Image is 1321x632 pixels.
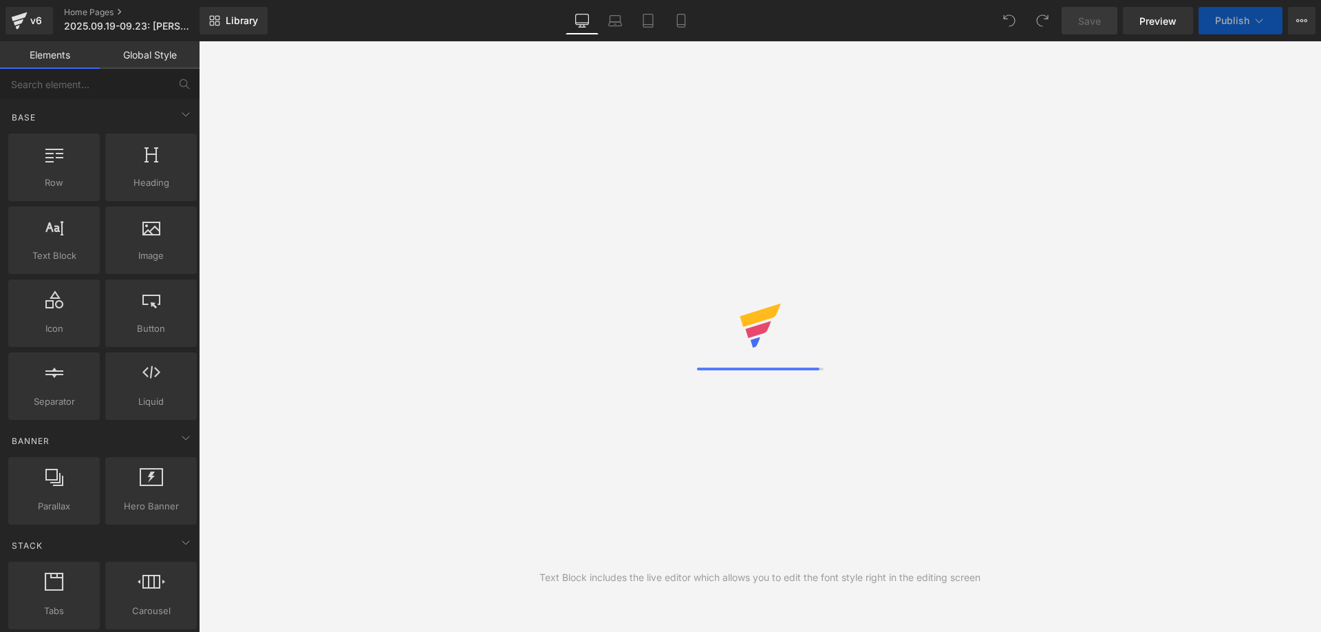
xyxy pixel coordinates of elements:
span: Publish [1215,15,1249,26]
span: Row [12,176,96,190]
a: Laptop [599,7,632,34]
a: v6 [6,7,53,34]
button: Redo [1029,7,1056,34]
a: Global Style [100,41,200,69]
span: Hero Banner [109,499,193,514]
a: Preview [1123,7,1193,34]
span: Save [1078,14,1101,28]
span: Icon [12,322,96,336]
a: Mobile [665,7,698,34]
span: Library [226,14,258,27]
span: Tabs [12,604,96,618]
span: Parallax [12,499,96,514]
span: Carousel [109,604,193,618]
span: Separator [12,394,96,409]
span: Heading [109,176,193,190]
button: More [1288,7,1315,34]
div: Text Block includes the live editor which allows you to edit the font style right in the editing ... [539,570,980,585]
span: 2025.09.19-09.23: [PERSON_NAME] 26th Anniversary Massive Sale [64,21,196,32]
span: Stack [10,539,44,552]
span: Preview [1139,14,1177,28]
div: v6 [28,12,45,30]
span: Image [109,249,193,263]
span: Button [109,322,193,336]
span: Text Block [12,249,96,263]
button: Undo [996,7,1023,34]
a: Desktop [566,7,599,34]
span: Banner [10,434,51,447]
a: Home Pages [64,7,222,18]
a: Tablet [632,7,665,34]
button: Publish [1199,7,1282,34]
span: Base [10,111,37,124]
span: Liquid [109,394,193,409]
a: New Library [200,7,268,34]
